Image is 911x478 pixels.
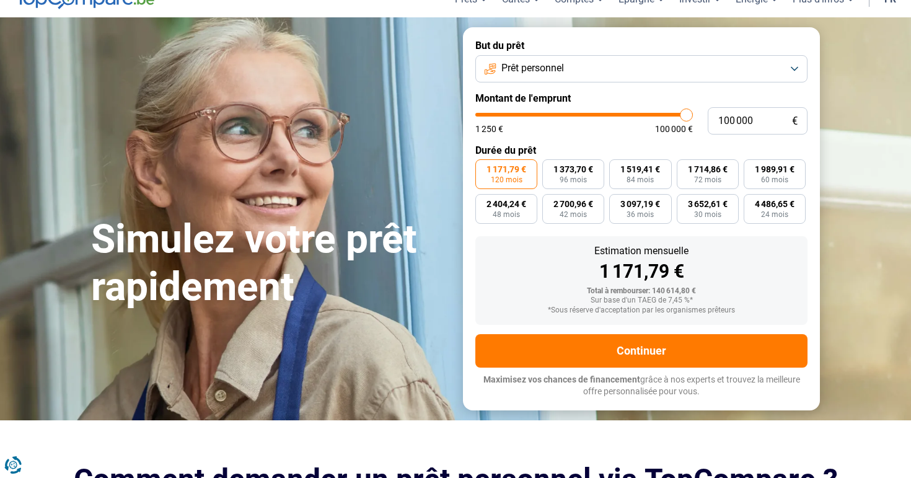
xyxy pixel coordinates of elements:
[475,55,808,82] button: Prêt personnel
[553,200,593,208] span: 2 700,96 €
[475,374,808,398] p: grâce à nos experts et trouvez la meilleure offre personnalisée pour vous.
[627,176,654,184] span: 84 mois
[792,116,798,126] span: €
[475,125,503,133] span: 1 250 €
[485,287,798,296] div: Total à rembourser: 140 614,80 €
[560,211,587,218] span: 42 mois
[475,334,808,368] button: Continuer
[485,296,798,305] div: Sur base d'un TAEG de 7,45 %*
[491,176,522,184] span: 120 mois
[475,40,808,51] label: But du prêt
[761,211,788,218] span: 24 mois
[688,200,728,208] span: 3 652,61 €
[761,176,788,184] span: 60 mois
[553,165,593,174] span: 1 373,70 €
[486,200,526,208] span: 2 404,24 €
[485,246,798,256] div: Estimation mensuelle
[688,165,728,174] span: 1 714,86 €
[620,200,660,208] span: 3 097,19 €
[91,216,448,311] h1: Simulez votre prêt rapidement
[627,211,654,218] span: 36 mois
[620,165,660,174] span: 1 519,41 €
[485,262,798,281] div: 1 171,79 €
[485,306,798,315] div: *Sous réserve d'acceptation par les organismes prêteurs
[483,374,640,384] span: Maximisez vos chances de financement
[493,211,520,218] span: 48 mois
[475,144,808,156] label: Durée du prêt
[755,200,794,208] span: 4 486,65 €
[694,211,721,218] span: 30 mois
[560,176,587,184] span: 96 mois
[501,61,564,75] span: Prêt personnel
[655,125,693,133] span: 100 000 €
[694,176,721,184] span: 72 mois
[755,165,794,174] span: 1 989,91 €
[486,165,526,174] span: 1 171,79 €
[475,92,808,104] label: Montant de l'emprunt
